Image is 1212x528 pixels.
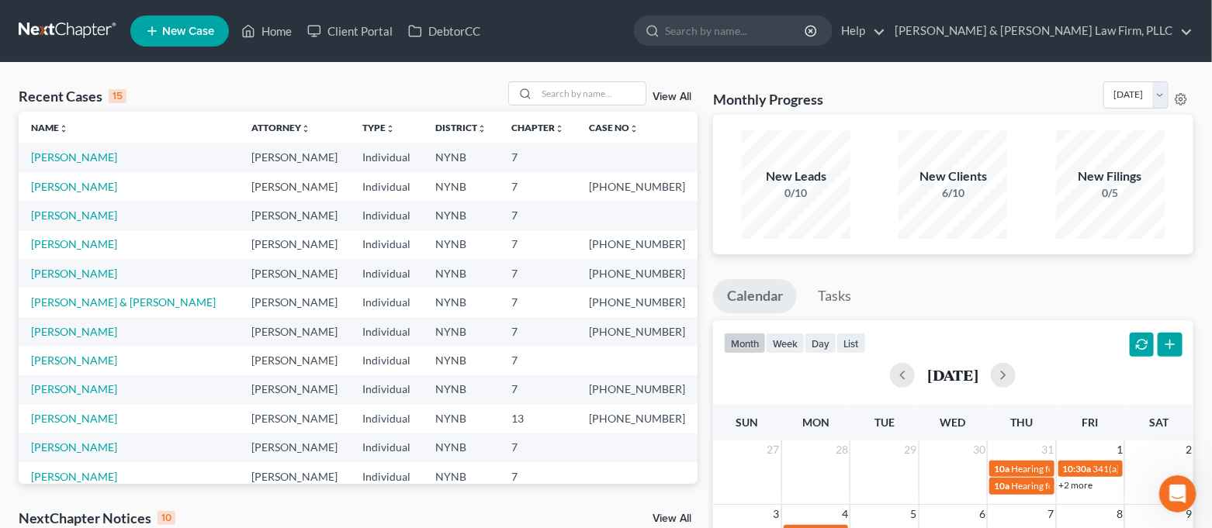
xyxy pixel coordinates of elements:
[1082,416,1099,429] span: Fri
[1184,440,1193,459] span: 2
[834,440,850,459] span: 28
[31,325,117,338] a: [PERSON_NAME]
[1010,416,1033,429] span: Thu
[239,375,350,404] td: [PERSON_NAME]
[301,124,310,133] i: unfold_more
[1063,463,1092,475] span: 10:30a
[577,259,698,288] td: [PHONE_NUMBER]
[772,505,781,523] span: 3
[10,6,40,36] button: go back
[1149,416,1169,429] span: Sat
[836,333,866,354] button: list
[1047,505,1056,523] span: 7
[31,122,68,133] a: Nameunfold_more
[239,346,350,374] td: [PERSON_NAME]
[25,71,223,98] b: 🚨 PACER Multi-Factor Authentication Now Required 🚨
[350,259,423,288] td: Individual
[499,404,577,433] td: 13
[577,404,698,433] td: [PHONE_NUMBER]
[25,108,242,168] div: Starting [DATE], PACER requires Multi-Factor Authentication (MFA) for all filers in select distri...
[25,177,242,253] div: Please be sure to enable MFA in your PACER account settings. Once enabled, you will have to enter...
[1056,167,1165,185] div: New Filings
[1159,475,1196,512] iframe: Intercom live chat
[665,16,807,45] input: Search by name...
[423,259,499,288] td: NYNB
[994,480,1009,492] span: 10a
[350,462,423,491] td: Individual
[713,279,797,313] a: Calendar
[423,346,499,374] td: NYNB
[400,17,488,45] a: DebtorCC
[74,409,86,422] button: Upload attachment
[537,82,646,105] input: Search by name...
[1041,440,1056,459] span: 31
[25,364,147,374] div: [PERSON_NAME] • [DATE]
[239,143,350,171] td: [PERSON_NAME]
[887,17,1193,45] a: [PERSON_NAME] & [PERSON_NAME] Law Firm, PLLC
[350,230,423,259] td: Individual
[435,122,487,133] a: Districtunfold_more
[629,124,639,133] i: unfold_more
[362,122,395,133] a: Typeunfold_more
[742,167,850,185] div: New Leads
[31,295,216,309] a: [PERSON_NAME] & [PERSON_NAME]
[724,333,766,354] button: month
[742,185,850,201] div: 0/10
[423,172,499,201] td: NYNB
[96,208,157,220] b: 2 minutes
[1011,463,1134,475] span: Hearing for [PERSON_NAME].
[978,505,987,523] span: 6
[874,416,895,429] span: Tue
[423,288,499,316] td: NYNB
[386,124,395,133] i: unfold_more
[477,124,487,133] i: unfold_more
[1056,185,1165,201] div: 0/5
[350,375,423,404] td: Individual
[994,463,1009,475] span: 10a
[350,317,423,346] td: Individual
[577,172,698,201] td: [PHONE_NUMBER]
[940,416,966,429] span: Wed
[25,284,232,342] i: We use the Salesforce Authenticator app for MFA at NextChapter and other users are reporting the ...
[833,17,885,45] a: Help
[499,259,577,288] td: 7
[423,230,499,259] td: NYNB
[350,404,423,433] td: Individual
[927,367,978,383] h2: [DATE]
[44,9,69,33] img: Profile image for Emma
[239,433,350,462] td: [PERSON_NAME]
[423,433,499,462] td: NYNB
[577,317,698,346] td: [PHONE_NUMBER]
[423,404,499,433] td: NYNB
[499,375,577,404] td: 7
[239,404,350,433] td: [PERSON_NAME]
[1115,440,1124,459] span: 1
[653,513,691,524] a: View All
[713,90,823,109] h3: Monthly Progress
[499,346,577,374] td: 7
[31,267,117,280] a: [PERSON_NAME]
[31,412,117,425] a: [PERSON_NAME]
[350,346,423,374] td: Individual
[499,317,577,346] td: 7
[909,505,919,523] span: 5
[162,26,214,37] span: New Case
[109,89,126,103] div: 15
[158,511,175,525] div: 10
[234,17,300,45] a: Home
[1184,505,1193,523] span: 9
[1011,480,1132,492] span: Hearing for [PERSON_NAME]
[300,17,400,45] a: Client Portal
[31,209,117,222] a: [PERSON_NAME]
[49,409,61,422] button: Gif picker
[13,377,297,403] textarea: Message…
[75,19,154,35] p: Active 30m ago
[766,333,805,354] button: week
[239,172,350,201] td: [PERSON_NAME]
[423,317,499,346] td: NYNB
[805,333,836,354] button: day
[243,6,272,36] button: Home
[577,230,698,259] td: [PHONE_NUMBER]
[31,354,117,367] a: [PERSON_NAME]
[59,124,68,133] i: unfold_more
